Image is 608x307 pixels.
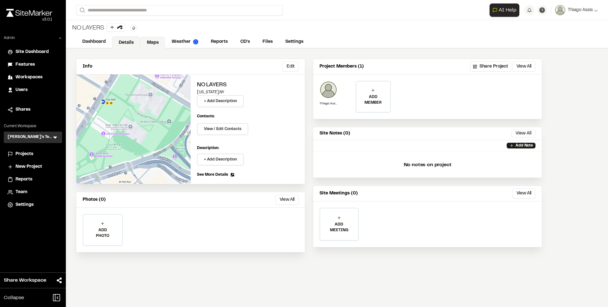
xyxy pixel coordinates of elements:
[16,189,27,196] span: Team
[279,36,310,48] a: Settings
[165,36,205,48] a: Weather
[320,130,350,137] p: Site Notes (0)
[512,188,535,199] button: View All
[140,36,165,49] a: Maps
[16,87,28,94] span: Users
[130,25,137,32] button: Edit Tags
[320,190,358,197] p: Site Meetings (0)
[8,106,58,113] a: Shares
[4,123,62,129] p: Current Workspace
[8,176,58,183] a: Reports
[490,3,519,17] button: Open AI Assistant
[4,277,46,284] span: Share Workspace
[16,106,30,113] span: Shares
[16,61,35,68] span: Features
[193,39,198,44] img: precipai.png
[6,17,52,23] div: Oh geez...please don't...
[197,81,299,89] h2: No Layers
[16,163,42,170] span: New Project
[16,151,33,158] span: Projects
[76,5,87,16] button: Search
[8,201,58,208] a: Settings
[320,222,358,233] p: ADD MEETING
[555,5,565,15] img: User
[16,201,34,208] span: Settings
[318,155,537,175] p: No notes on project
[197,95,244,107] button: + Add Description
[197,89,299,95] p: [US_STATE] , NY
[8,151,58,158] a: Projects
[16,49,49,56] span: Site Dashboard
[197,145,299,151] p: Description:
[16,176,32,183] span: Reports
[8,189,58,196] a: Team
[499,6,516,14] span: AI Help
[256,36,279,48] a: Files
[282,62,299,72] button: Edit
[4,35,15,41] p: Admin
[470,62,511,72] button: Share Project
[8,163,58,170] a: New Project
[234,36,256,48] a: CD's
[320,81,337,99] img: Thiago Assis
[197,114,215,119] p: Contacts:
[4,294,24,302] span: Collapse
[8,134,52,140] h3: [PERSON_NAME]'s Testing
[490,3,522,17] div: Open AI Assistant
[16,74,42,81] span: Workspaces
[8,49,58,56] a: Site Dashboard
[83,63,92,70] p: Info
[516,143,533,148] p: Add Note
[205,36,234,48] a: Reports
[8,87,58,94] a: Users
[8,61,58,68] a: Features
[6,9,52,17] img: rebrand.png
[197,153,244,166] button: + Add Description
[511,130,535,137] button: View All
[356,94,390,106] p: ADD MEMBER
[83,227,122,239] p: ADD PHOTO
[555,5,598,15] button: Thiago Assis
[8,74,58,81] a: Workspaces
[320,101,337,106] p: Thiago Assis
[275,195,299,205] button: View All
[197,123,248,135] button: View / Edit Contacts
[320,63,364,70] p: Project Members (1)
[83,196,106,203] p: Photos (0)
[71,23,125,33] div: No Layers
[197,172,228,178] span: See More Details
[512,62,535,72] button: View All
[112,36,140,49] a: Details
[76,36,112,48] a: Dashboard
[568,7,593,14] span: Thiago Assis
